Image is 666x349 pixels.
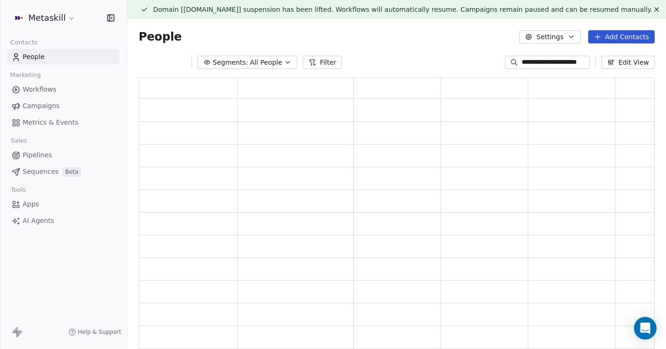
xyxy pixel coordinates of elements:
[8,82,119,97] a: Workflows
[8,164,119,179] a: SequencesBeta
[68,328,121,336] a: Help & Support
[23,150,52,160] span: Pipelines
[213,58,248,68] span: Segments:
[7,183,30,197] span: Tools
[8,213,119,229] a: AI Agents
[23,216,54,226] span: AI Agents
[23,52,45,62] span: People
[23,199,39,209] span: Apps
[8,196,119,212] a: Apps
[6,68,45,82] span: Marketing
[601,56,655,69] button: Edit View
[6,35,42,50] span: Contacts
[11,10,77,26] button: Metaskill
[8,49,119,65] a: People
[62,167,81,177] span: Beta
[303,56,342,69] button: Filter
[28,12,66,24] span: Metaskill
[634,317,657,340] div: Open Intercom Messenger
[23,101,59,111] span: Campaigns
[588,30,655,43] button: Add Contacts
[8,147,119,163] a: Pipelines
[23,85,57,94] span: Workflows
[8,98,119,114] a: Campaigns
[13,12,25,24] img: AVATAR%20METASKILL%20-%20Colori%20Positivo.png
[250,58,282,68] span: All People
[8,115,119,130] a: Metrics & Events
[153,6,652,13] span: Domain [[DOMAIN_NAME]] suspension has been lifted. Workflows will automatically resume. Campaigns...
[23,118,78,128] span: Metrics & Events
[78,328,121,336] span: Help & Support
[23,167,58,177] span: Sequences
[7,134,31,148] span: Sales
[139,30,182,44] span: People
[519,30,580,43] button: Settings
